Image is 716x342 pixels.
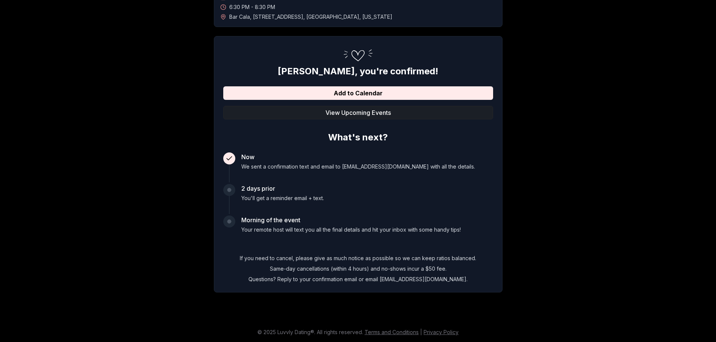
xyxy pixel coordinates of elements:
p: You'll get a reminder email + text. [241,194,324,202]
h3: Now [241,152,475,161]
span: | [420,329,422,335]
h3: 2 days prior [241,184,324,193]
p: Questions? Reply to your confirmation email or email [EMAIL_ADDRESS][DOMAIN_NAME]. [223,276,493,283]
p: Your remote host will text you all the final details and hit your inbox with some handy tips! [241,226,461,234]
a: Terms and Conditions [365,329,419,335]
p: We sent a confirmation text and email to [EMAIL_ADDRESS][DOMAIN_NAME] with all the details. [241,163,475,170]
span: Bar Cala , [STREET_ADDRESS] , [GEOGRAPHIC_DATA] , [US_STATE] [229,13,392,21]
h2: [PERSON_NAME] , you're confirmed! [223,65,493,77]
p: If you need to cancel, please give as much notice as possible so we can keep ratios balanced. [223,255,493,262]
p: Same-day cancellations (within 4 hours) and no-shows incur a $50 fee. [223,265,493,273]
h3: Morning of the event [241,215,461,224]
h2: What's next? [223,128,493,143]
span: 6:30 PM - 8:30 PM [229,3,275,11]
a: Privacy Policy [424,329,459,335]
button: Add to Calendar [223,86,493,100]
button: View Upcoming Events [223,106,493,119]
img: Confirmation Step [339,45,377,65]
